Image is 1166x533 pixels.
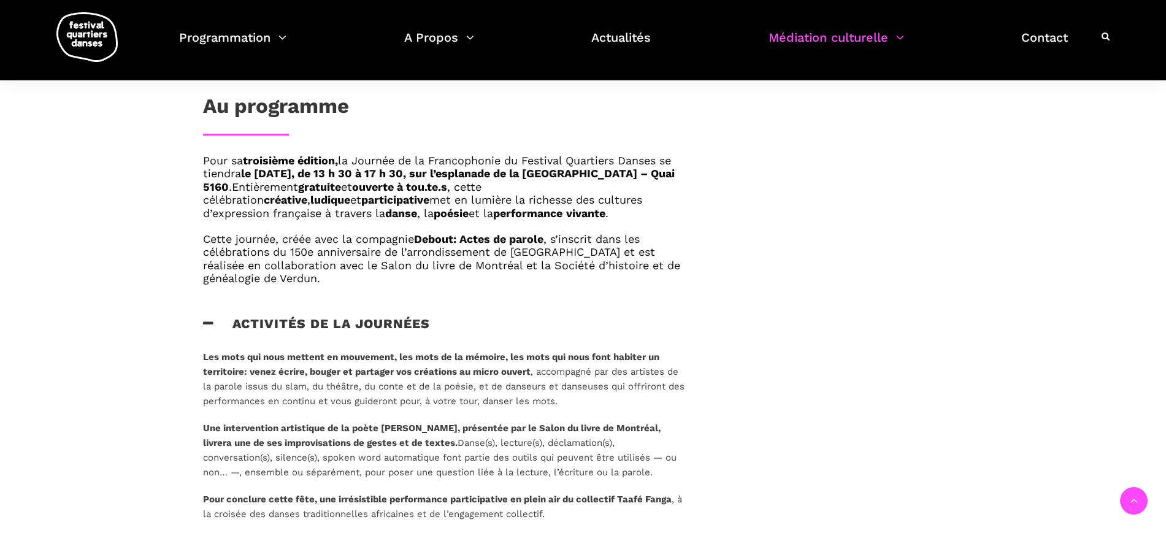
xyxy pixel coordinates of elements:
[56,12,118,62] img: logo-fqd-med
[243,154,338,167] strong: troisième édition,
[203,423,661,448] strong: Une intervention artistique de la poète [PERSON_NAME], présentée par le Salon du livre de Montréa...
[203,421,686,480] p: Danse(s), lecture(s), déclamation(s), conversation(s), silence(s), spoken word automatique font p...
[1021,27,1068,63] a: Contact
[404,27,474,63] a: A Propos
[493,207,562,220] strong: performance
[179,27,286,63] a: Programmation
[203,494,672,505] strong: Pour conclure cette fête, une irrésistible performance participative en plein air du collectif Ta...
[361,193,429,206] strong: participative
[385,207,417,220] strong: danse
[203,94,349,125] h1: Au programme
[203,232,680,285] span: Cette journée, créée avec la compagnie , s’inscrit dans les célébrations du 150e anniversaire de ...
[203,350,686,408] p: , accompagné par des artistes de la parole issus du slam, du théâtre, du conte et de la poésie, e...
[591,27,651,63] a: Actualités
[203,154,675,193] span: Pour sa la Journée de la Francophonie du Festival Quartiers Danses se tiendra .
[566,207,605,220] strong: vivante
[264,193,307,206] strong: créative
[352,180,447,193] strong: ouverte à tou.te.s
[203,167,675,193] strong: le [DATE], de 13 h 30 à 17 h 30, sur l’esplanade de la [GEOGRAPHIC_DATA] – Quai 5160
[203,351,659,377] strong: Les mots qui nous mettent en mouvement, les mots de la mémoire, les mots qui nous font habiter un...
[414,232,543,245] strong: Debout: Actes de parole
[203,180,642,220] span: Entièrement et , cette célébration , et met en lumière la richesse des cultures d’expression fran...
[298,180,341,193] strong: gratuite
[434,207,469,220] strong: poésie
[310,193,350,206] strong: ludique
[769,27,904,63] a: Médiation culturelle
[203,316,430,347] h3: Activités de la journées
[203,492,686,521] p: , à la croisée des danses traditionnelles africaines et de l’engagement collectif.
